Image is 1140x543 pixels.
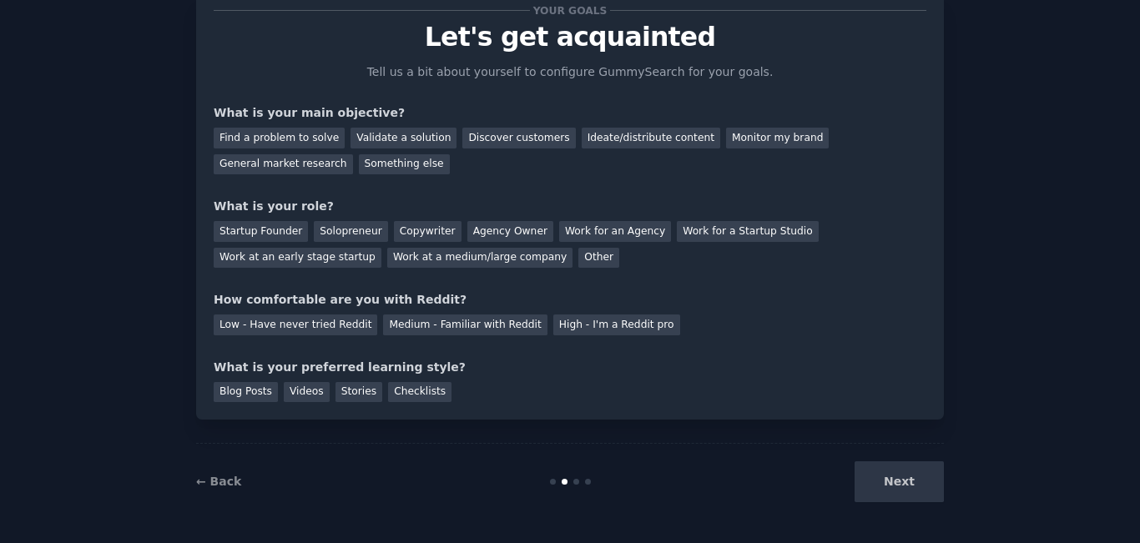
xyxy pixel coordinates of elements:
div: Medium - Familiar with Reddit [383,314,547,335]
div: General market research [214,154,353,175]
div: Validate a solution [351,128,457,148]
div: Work for an Agency [559,221,671,242]
a: ← Back [196,475,241,488]
p: Tell us a bit about yourself to configure GummySearch for your goals. [360,63,780,81]
div: Ideate/distribute content [582,128,720,148]
div: Blog Posts [214,382,278,403]
div: Stories [335,382,382,403]
div: What is your preferred learning style? [214,359,926,376]
div: Solopreneur [314,221,387,242]
div: Other [578,248,619,269]
div: Something else [359,154,450,175]
div: Startup Founder [214,221,308,242]
div: Work for a Startup Studio [677,221,818,242]
div: How comfortable are you with Reddit? [214,291,926,309]
div: Find a problem to solve [214,128,345,148]
div: What is your main objective? [214,104,926,122]
div: Work at an early stage startup [214,248,381,269]
div: Copywriter [394,221,462,242]
div: Videos [284,382,330,403]
div: What is your role? [214,198,926,215]
span: Your goals [530,2,610,19]
div: Work at a medium/large company [387,248,573,269]
div: High - I'm a Reddit pro [553,314,680,335]
div: Low - Have never tried Reddit [214,314,377,335]
div: Monitor my brand [726,128,829,148]
div: Agency Owner [467,221,553,242]
div: Checklists [388,382,451,403]
div: Discover customers [462,128,575,148]
p: Let's get acquainted [214,23,926,52]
